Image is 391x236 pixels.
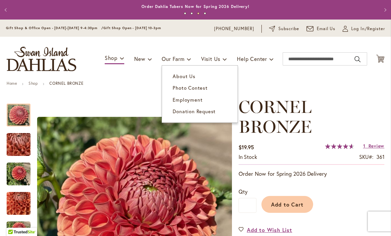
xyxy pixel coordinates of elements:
div: CORNEL BRONZE [7,97,37,126]
img: CORNEL BRONZE [7,188,30,219]
img: CORNEL BRONZE [7,162,30,186]
button: Add to Cart [261,196,313,213]
div: CORNEL BRONZE [7,156,37,185]
button: 4 of 4 [204,12,206,15]
button: Next [378,3,391,17]
strong: CORNEL BRONZE [49,81,84,86]
div: 361 [376,153,384,161]
a: store logo [7,47,76,71]
a: Order Dahlia Tubers Now for Spring 2026 Delivery! [141,4,250,9]
a: Email Us [307,25,336,32]
span: $19.95 [239,144,254,151]
span: Employment [173,96,202,103]
span: Qty [239,188,248,195]
span: Donation Request [173,108,216,115]
span: Our Farm [162,55,184,62]
span: 1 [363,143,365,149]
a: Add to Wish List [239,226,292,234]
span: Visit Us [201,55,220,62]
span: About Us [173,73,195,79]
a: [PHONE_NUMBER] [214,25,254,32]
button: 1 of 4 [184,12,186,15]
span: New [134,55,145,62]
strong: SKU [359,153,373,160]
span: Shop [105,54,118,61]
div: Availability [239,153,257,161]
a: 1 Review [363,143,384,149]
a: Shop [28,81,38,86]
a: Log In/Register [343,25,385,32]
span: Review [368,143,384,149]
a: Home [7,81,17,86]
span: CORNEL BRONZE [239,96,312,137]
span: Gift Shop & Office Open - [DATE]-[DATE] 9-4:30pm / [6,26,103,30]
button: 3 of 4 [197,12,199,15]
iframe: Launch Accessibility Center [5,212,24,231]
div: 93% [325,144,354,149]
span: Help Center [237,55,267,62]
span: Email Us [317,25,336,32]
button: 2 of 4 [191,12,193,15]
div: CORNEL BRONZE [7,126,37,156]
span: Gift Shop Open - [DATE] 10-3pm [103,26,161,30]
span: Photo Contest [173,84,207,91]
span: Add to Wish List [247,226,292,234]
span: In stock [239,153,257,160]
div: CORNEL BRONZE [7,185,37,215]
p: Order Now for Spring 2026 Delivery [239,170,384,178]
a: Subscribe [269,25,299,32]
span: Add to Cart [271,201,304,208]
span: Subscribe [278,25,299,32]
span: Log In/Register [351,25,385,32]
